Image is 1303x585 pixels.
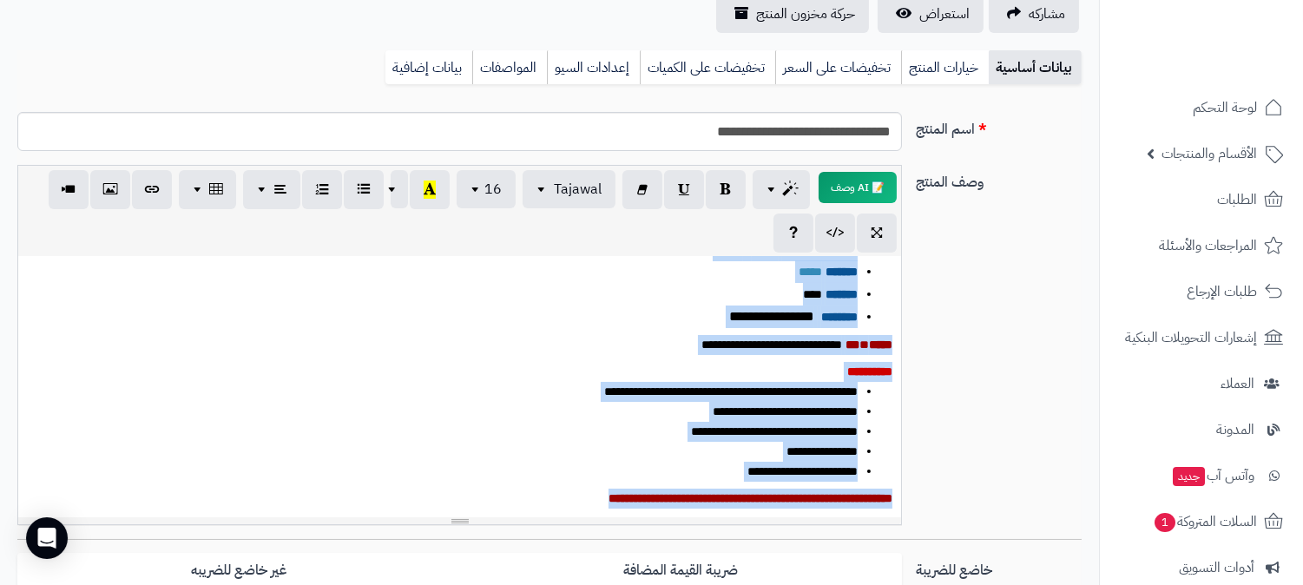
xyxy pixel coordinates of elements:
[457,170,516,208] button: 16
[1153,509,1257,534] span: السلات المتروكة
[989,50,1082,85] a: بيانات أساسية
[775,50,901,85] a: تخفيضات على السعر
[909,165,1089,193] label: وصف المنتج
[547,50,640,85] a: إعدادات السيو
[756,3,855,24] span: حركة مخزون المنتج
[1171,463,1254,488] span: وآتس آب
[1155,513,1175,532] span: 1
[1110,87,1293,128] a: لوحة التحكم
[640,50,775,85] a: تخفيضات على الكميات
[1221,371,1254,396] span: العملاء
[26,517,68,559] div: Open Intercom Messenger
[1029,3,1065,24] span: مشاركه
[1217,187,1257,212] span: الطلبات
[1110,179,1293,220] a: الطلبات
[1193,95,1257,120] span: لوحة التحكم
[523,170,615,208] button: Tajawal
[1173,467,1205,486] span: جديد
[1110,455,1293,496] a: وآتس آبجديد
[1110,225,1293,266] a: المراجعات والأسئلة
[1187,279,1257,304] span: طلبات الإرجاع
[909,112,1089,140] label: اسم المنتج
[1110,501,1293,542] a: السلات المتروكة1
[1159,233,1257,258] span: المراجعات والأسئلة
[1185,47,1287,83] img: logo-2.png
[1179,555,1254,580] span: أدوات التسويق
[1110,409,1293,450] a: المدونة
[484,179,502,200] span: 16
[1110,271,1293,312] a: طلبات الإرجاع
[1110,363,1293,404] a: العملاء
[472,50,547,85] a: المواصفات
[385,50,472,85] a: بيانات إضافية
[1216,417,1254,442] span: المدونة
[909,553,1089,581] label: خاضع للضريبة
[554,179,602,200] span: Tajawal
[1110,317,1293,358] a: إشعارات التحويلات البنكية
[819,172,897,203] button: 📝 AI وصف
[1125,325,1257,350] span: إشعارات التحويلات البنكية
[1162,141,1257,166] span: الأقسام والمنتجات
[919,3,970,24] span: استعراض
[901,50,989,85] a: خيارات المنتج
